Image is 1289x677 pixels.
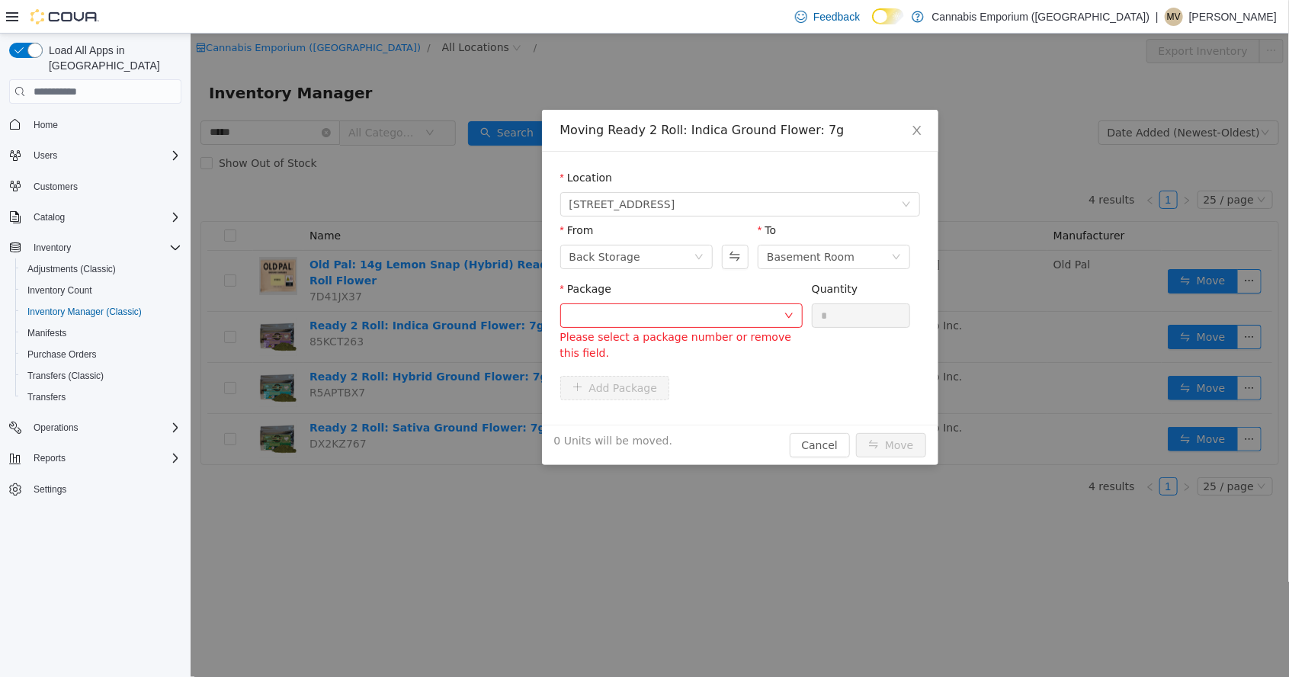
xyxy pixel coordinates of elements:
[567,191,585,203] label: To
[1167,8,1181,26] span: MV
[21,260,181,278] span: Adjustments (Classic)
[872,8,904,24] input: Dark Mode
[27,419,181,437] span: Operations
[27,116,64,134] a: Home
[21,281,181,300] span: Inventory Count
[34,422,79,434] span: Operations
[21,281,98,300] a: Inventory Count
[665,399,736,424] button: icon: swapMove
[720,91,733,103] i: icon: close
[27,480,72,499] a: Settings
[504,219,513,229] i: icon: down
[931,8,1150,26] p: Cannabis Emporium ([GEOGRAPHIC_DATA])
[789,2,866,32] a: Feedback
[27,419,85,437] button: Operations
[15,387,188,408] button: Transfers
[34,452,66,464] span: Reports
[531,211,558,236] button: Swap
[21,303,148,321] a: Inventory Manager (Classic)
[15,258,188,280] button: Adjustments (Classic)
[705,76,748,119] button: Close
[27,146,181,165] span: Users
[27,177,181,196] span: Customers
[1165,8,1183,26] div: Michael Valentin
[370,342,479,367] button: icon: plusAdd Package
[21,260,122,278] a: Adjustments (Classic)
[30,9,99,24] img: Cova
[27,327,66,339] span: Manifests
[622,271,720,294] input: Quantity
[3,478,188,500] button: Settings
[34,149,57,162] span: Users
[15,280,188,301] button: Inventory Count
[27,239,77,257] button: Inventory
[27,284,92,297] span: Inventory Count
[3,448,188,469] button: Reports
[43,43,181,73] span: Load All Apps in [GEOGRAPHIC_DATA]
[27,370,104,382] span: Transfers (Classic)
[711,166,720,177] i: icon: down
[27,263,116,275] span: Adjustments (Classic)
[15,322,188,344] button: Manifests
[370,138,422,150] label: Location
[21,345,103,364] a: Purchase Orders
[27,449,72,467] button: Reports
[27,239,181,257] span: Inventory
[9,107,181,540] nav: Complex example
[27,306,142,318] span: Inventory Manager (Classic)
[3,145,188,166] button: Users
[370,88,729,105] div: Moving Ready 2 Roll: Indica Ground Flower: 7g
[370,191,403,203] label: From
[27,208,71,226] button: Catalog
[3,417,188,438] button: Operations
[370,249,421,261] label: Package
[15,301,188,322] button: Inventory Manager (Classic)
[34,211,65,223] span: Catalog
[34,181,78,193] span: Customers
[1156,8,1159,26] p: |
[34,119,58,131] span: Home
[701,219,710,229] i: icon: down
[1189,8,1277,26] p: [PERSON_NAME]
[3,175,188,197] button: Customers
[3,113,188,135] button: Home
[34,242,71,254] span: Inventory
[379,159,485,182] span: 2460 Williamsbridge Rd
[370,296,612,328] div: Please select a package number or remove this field.
[34,483,66,496] span: Settings
[27,114,181,133] span: Home
[21,388,181,406] span: Transfers
[594,278,603,288] i: icon: down
[379,212,450,235] div: Back Storage
[27,208,181,226] span: Catalog
[27,480,181,499] span: Settings
[27,178,84,196] a: Customers
[27,391,66,403] span: Transfers
[576,212,664,235] div: Basement Room
[21,303,181,321] span: Inventory Manager (Classic)
[3,207,188,228] button: Catalog
[15,344,188,365] button: Purchase Orders
[3,237,188,258] button: Inventory
[599,399,659,424] button: Cancel
[872,24,873,25] span: Dark Mode
[27,146,63,165] button: Users
[21,324,72,342] a: Manifests
[21,388,72,406] a: Transfers
[21,367,110,385] a: Transfers (Classic)
[15,365,188,387] button: Transfers (Classic)
[27,449,181,467] span: Reports
[364,399,483,416] span: 0 Units will be moved.
[813,9,860,24] span: Feedback
[21,324,181,342] span: Manifests
[21,345,181,364] span: Purchase Orders
[21,367,181,385] span: Transfers (Classic)
[27,348,97,361] span: Purchase Orders
[621,249,668,261] label: Quantity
